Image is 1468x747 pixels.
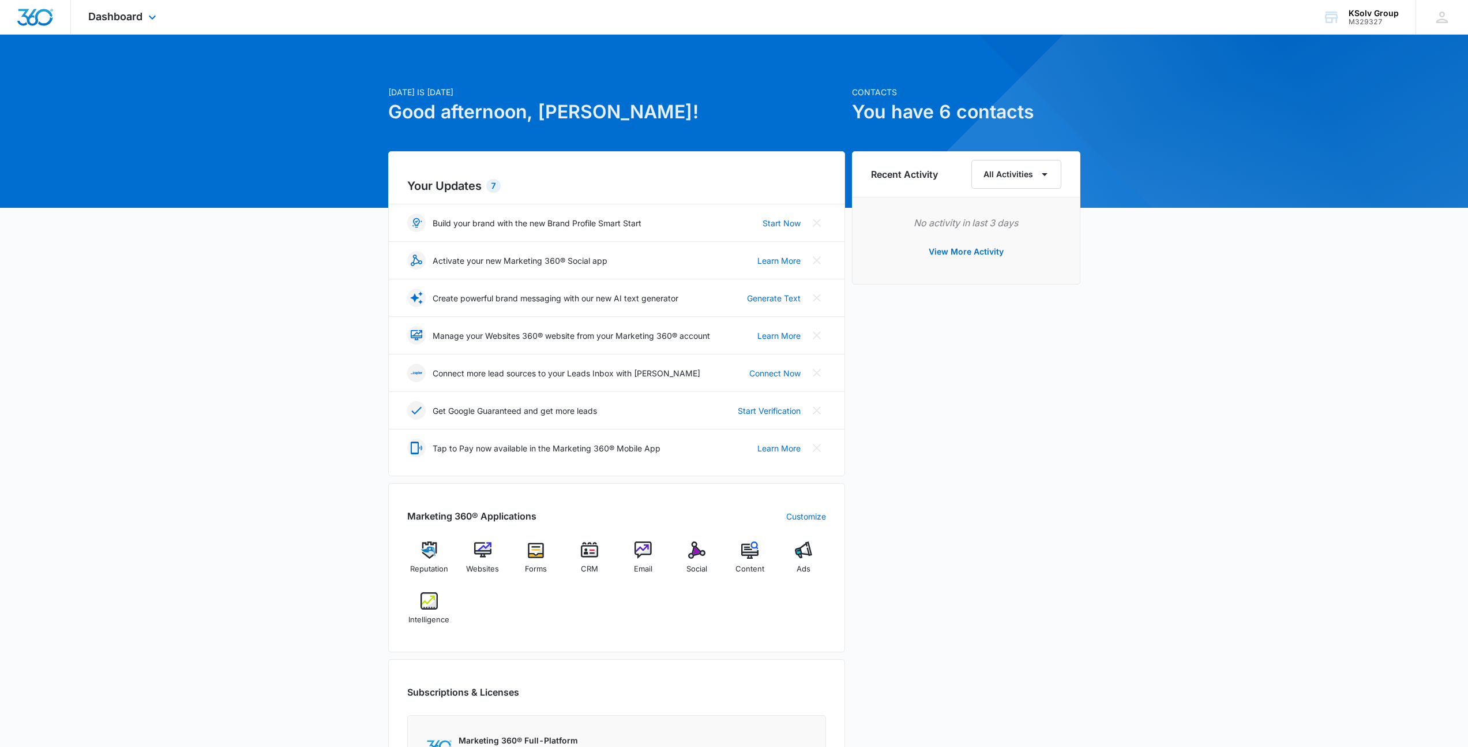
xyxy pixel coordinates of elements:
[407,592,452,634] a: Intelligence
[408,614,449,626] span: Intelligence
[808,326,826,345] button: Close
[1349,18,1399,26] div: account id
[88,10,142,23] span: Dashboard
[738,405,801,417] a: Start Verification
[917,238,1015,266] button: View More Activity
[808,401,826,420] button: Close
[757,442,801,454] a: Learn More
[808,214,826,232] button: Close
[808,251,826,270] button: Close
[581,563,598,575] span: CRM
[407,509,536,523] h2: Marketing 360® Applications
[460,541,505,583] a: Websites
[686,563,707,575] span: Social
[407,541,452,583] a: Reputation
[410,563,448,575] span: Reputation
[621,541,666,583] a: Email
[749,367,801,379] a: Connect Now
[757,330,801,342] a: Learn More
[388,86,845,98] p: [DATE] is [DATE]
[797,563,810,575] span: Ads
[728,541,772,583] a: Content
[466,563,499,575] span: Websites
[852,98,1080,126] h1: You have 6 contacts
[525,563,547,575] span: Forms
[871,167,938,181] h6: Recent Activity
[808,364,826,382] button: Close
[433,367,700,379] p: Connect more lead sources to your Leads Inbox with [PERSON_NAME]
[852,86,1080,98] p: Contacts
[459,734,578,746] p: Marketing 360® Full-Platform
[808,289,826,307] button: Close
[747,292,801,304] a: Generate Text
[808,439,826,457] button: Close
[433,255,607,267] p: Activate your new Marketing 360® Social app
[514,541,558,583] a: Forms
[782,541,826,583] a: Ads
[1349,9,1399,18] div: account name
[407,177,826,195] h2: Your Updates
[433,442,660,454] p: Tap to Pay now available in the Marketing 360® Mobile App
[763,217,801,229] a: Start Now
[735,563,764,575] span: Content
[757,255,801,267] a: Learn More
[486,179,501,193] div: 7
[433,405,597,417] p: Get Google Guaranteed and get more leads
[388,98,845,126] h1: Good afternoon, [PERSON_NAME]!
[674,541,719,583] a: Social
[971,160,1061,189] button: All Activities
[786,510,826,522] a: Customize
[433,217,641,229] p: Build your brand with the new Brand Profile Smart Start
[634,563,652,575] span: Email
[568,541,612,583] a: CRM
[433,330,710,342] p: Manage your Websites 360® website from your Marketing 360® account
[871,216,1061,230] p: No activity in last 3 days
[407,685,519,699] h2: Subscriptions & Licenses
[433,292,678,304] p: Create powerful brand messaging with our new AI text generator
